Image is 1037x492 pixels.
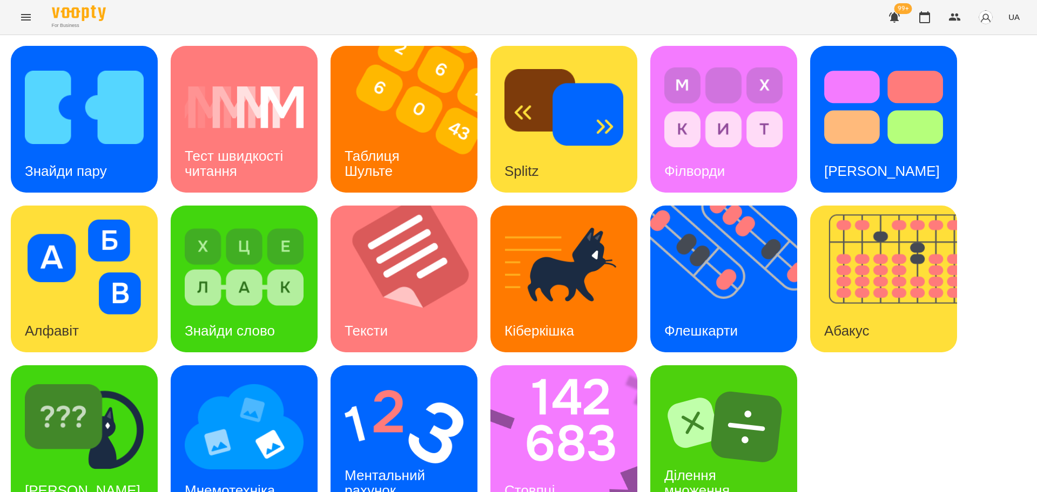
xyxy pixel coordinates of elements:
[490,206,637,352] a: КіберкішкаКіберкішка
[185,323,275,339] h3: Знайди слово
[171,46,318,193] a: Тест швидкості читанняТест швидкості читання
[331,46,491,193] img: Таблиця Шульте
[650,206,811,352] img: Флешкарти
[978,10,993,25] img: avatar_s.png
[824,323,869,339] h3: Абакус
[664,60,783,155] img: Філворди
[664,379,783,474] img: Ділення множення
[331,206,477,352] a: ТекстиТексти
[331,46,477,193] a: Таблиця ШультеТаблиця Шульте
[52,22,106,29] span: For Business
[345,379,463,474] img: Ментальний рахунок
[331,206,491,352] img: Тексти
[185,60,304,155] img: Тест швидкості читання
[504,220,623,315] img: Кіберкішка
[650,46,797,193] a: ФілвордиФілворди
[25,60,144,155] img: Знайди пару
[810,46,957,193] a: Тест Струпа[PERSON_NAME]
[25,220,144,315] img: Алфавіт
[824,163,940,179] h3: [PERSON_NAME]
[171,206,318,352] a: Знайди словоЗнайди слово
[11,206,158,352] a: АлфавітАлфавіт
[25,379,144,474] img: Знайди Кіберкішку
[345,323,388,339] h3: Тексти
[185,148,287,179] h3: Тест швидкості читання
[1008,11,1020,23] span: UA
[810,206,971,352] img: Абакус
[824,60,943,155] img: Тест Струпа
[504,163,539,179] h3: Splitz
[25,323,79,339] h3: Алфавіт
[1004,7,1024,27] button: UA
[13,4,39,30] button: Menu
[345,148,403,179] h3: Таблиця Шульте
[185,220,304,315] img: Знайди слово
[504,60,623,155] img: Splitz
[504,323,574,339] h3: Кіберкішка
[894,3,912,14] span: 99+
[25,163,107,179] h3: Знайди пару
[52,5,106,21] img: Voopty Logo
[490,46,637,193] a: SplitzSplitz
[650,206,797,352] a: ФлешкартиФлешкарти
[664,323,738,339] h3: Флешкарти
[810,206,957,352] a: АбакусАбакус
[11,46,158,193] a: Знайди паруЗнайди пару
[185,379,304,474] img: Мнемотехніка
[664,163,725,179] h3: Філворди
